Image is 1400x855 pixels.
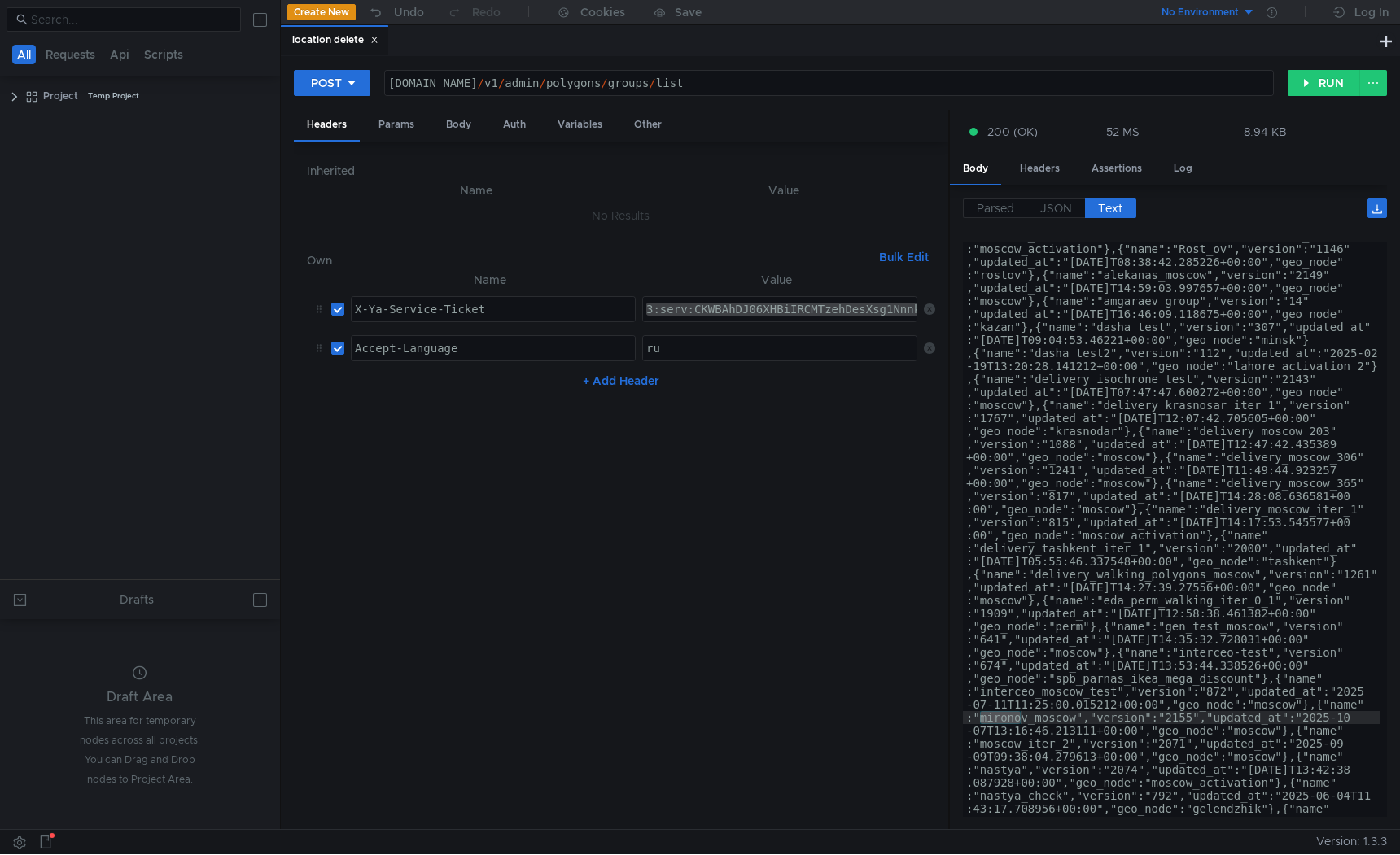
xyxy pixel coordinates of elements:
[873,247,935,267] button: Bulk Edit
[120,590,154,609] div: Drafts
[287,4,356,20] button: Create New
[576,371,666,390] button: + Add Header
[433,110,484,140] div: Body
[950,154,1001,185] div: Body
[344,270,636,290] th: Name
[1288,70,1360,96] button: RUN
[621,110,675,140] div: Other
[1098,201,1122,216] span: Text
[490,110,539,140] div: Auth
[1078,154,1155,184] div: Assertions
[1007,154,1073,184] div: Headers
[294,110,360,142] div: Headers
[394,2,424,22] div: Undo
[294,70,370,96] button: POST
[320,181,633,200] th: Name
[472,2,501,22] div: Redo
[545,110,615,140] div: Variables
[41,45,100,64] button: Requests
[43,84,78,108] div: Project
[105,45,134,64] button: Api
[292,32,378,49] div: location delete
[12,45,36,64] button: All
[311,74,342,92] div: POST
[307,251,873,270] h6: Own
[1354,2,1389,22] div: Log In
[633,181,935,200] th: Value
[977,201,1014,216] span: Parsed
[365,110,427,140] div: Params
[1244,124,1287,139] div: 8.94 KB
[1162,5,1239,20] div: No Environment
[580,2,625,22] div: Cookies
[307,161,935,181] h6: Inherited
[675,7,702,18] div: Save
[88,84,139,108] div: Temp Project
[1106,124,1140,139] div: 52 MS
[1161,154,1205,184] div: Log
[139,45,188,64] button: Scripts
[31,11,231,28] input: Search...
[636,270,917,290] th: Value
[1316,830,1387,853] span: Version: 1.3.3
[592,208,650,223] nz-embed-empty: No Results
[987,123,1038,141] span: 200 (OK)
[1040,201,1072,216] span: JSON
